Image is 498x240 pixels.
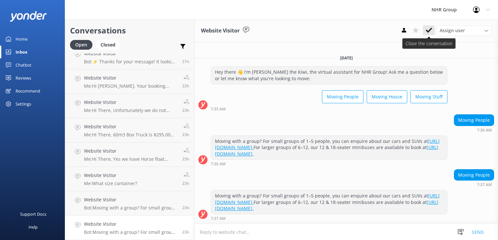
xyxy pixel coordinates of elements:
strong: 7:37 AM [211,217,226,221]
span: Sep 16 2025 08:18am (UTC +12:00) Pacific/Auckland [182,156,189,162]
h4: Website Visitor [84,221,177,228]
div: Chatbot [16,58,31,71]
a: Website VisitorMe:Hi There, Yes we have Horse float Trailers for moving furniture, we have Single... [65,143,194,167]
p: Me: Hi There, Yes we have Horse float Trailers for moving furniture, we have Single Axel & Tandem... [84,156,177,162]
strong: 7:36 AM [477,128,492,132]
h4: Website Visitor [84,147,177,155]
div: Sep 16 2025 07:36am (UTC +12:00) Pacific/Auckland [454,128,494,132]
div: Hey there 👋 I'm [PERSON_NAME] the Kiwi, the virtual assistant for NHR Group! Ask me a question be... [211,67,447,84]
span: Sep 16 2025 08:45am (UTC +12:00) Pacific/Auckland [182,83,189,89]
a: [URL][DOMAIN_NAME]. [215,199,438,212]
a: Website VisitorMe:Hi There, 60m3 Box Truck is $295.00 Per Day + GST & $0.93c Per Kilometer + GST.... [65,118,194,143]
span: Sep 16 2025 08:27am (UTC +12:00) Pacific/Auckland [182,107,189,113]
div: Moving with a group? For small groups of 1–5 people, you can enquire about our cars and SUVs at F... [211,136,447,159]
div: Sep 16 2025 07:37am (UTC +12:00) Pacific/Auckland [211,216,447,221]
div: Open [70,40,92,50]
p: Bot: Moving with a group? For small groups of 1–5 people, you can enquire about our cars and SUVs... [84,229,177,235]
p: Me: Hi [PERSON_NAME], Your booking number is #138356, just call us on [PHONE_NUMBER] when you are... [84,83,177,89]
div: Support Docs [20,208,46,221]
div: Sep 16 2025 07:36am (UTC +12:00) Pacific/Auckland [211,161,447,166]
strong: 7:37 AM [477,183,492,187]
strong: 7:35 AM [211,107,226,111]
p: Me: What size container? [84,181,137,186]
a: Open [70,41,96,48]
button: Moving People [322,90,363,103]
button: Moving Stuff [410,90,447,103]
div: Inbox [16,45,28,58]
span: Assign user [440,27,465,34]
div: Sep 16 2025 07:37am (UTC +12:00) Pacific/Auckland [454,182,494,187]
span: [DATE] [336,55,357,61]
div: Assign User [436,25,492,36]
span: Sep 16 2025 08:21am (UTC +12:00) Pacific/Auckland [182,132,189,137]
h2: Conversations [70,24,189,37]
p: Bot: ⚡ Thanks for your message! It looks like this one might be best handled by our team directly... [84,59,177,65]
h4: Website Visitor [84,196,177,203]
div: Moving with a group? For small groups of 1–5 people, you can enquire about our cars and SUVs at F... [211,190,447,214]
div: Home [16,32,28,45]
h3: Website Visitor [201,27,240,35]
a: [URL][DOMAIN_NAME]. [215,193,440,205]
p: Me: Hi There, 60m3 Box Truck is $295.00 Per Day + GST & $0.93c Per Kilometer + GST. & 64m3 Curtai... [84,132,177,138]
img: yonder-white-logo.png [10,11,47,22]
a: [URL][DOMAIN_NAME]. [215,144,438,157]
div: Moving People [454,170,494,181]
h4: Website Visitor [84,50,177,57]
div: Help [29,221,38,234]
h4: Website Visitor [84,123,177,130]
a: [URL][DOMAIN_NAME]. [215,138,440,151]
p: Bot: Moving with a group? For small groups of 1–5 people, you can enquire about our cars and SUVs... [84,205,177,211]
h4: Website Visitor [84,172,137,179]
span: Sep 16 2025 07:37am (UTC +12:00) Pacific/Auckland [182,229,189,235]
button: Moving House [367,90,407,103]
p: Me: Hi There, Unfortunately we do not have a 16m3 Truck available. Next Closest size is a 17m3 - ... [84,107,177,113]
span: Sep 16 2025 10:00am (UTC +12:00) Pacific/Auckland [182,59,189,64]
div: Sep 16 2025 07:35am (UTC +12:00) Pacific/Auckland [211,107,447,111]
h4: Website Visitor [84,74,177,82]
a: Website VisitorMe:Hi There, Unfortunately we do not have a 16m3 Truck available. Next Closest siz... [65,94,194,118]
strong: 7:36 AM [211,162,226,166]
div: Reviews [16,71,31,84]
a: Website VisitorBot:Moving with a group? For small groups of 1–5 people, you can enquire about our... [65,216,194,240]
div: Settings [16,97,31,110]
span: Sep 16 2025 08:13am (UTC +12:00) Pacific/Auckland [182,181,189,186]
a: Closed [96,41,124,48]
a: Website VisitorMe:What size container?23h [65,167,194,191]
span: Sep 16 2025 07:55am (UTC +12:00) Pacific/Auckland [182,205,189,210]
h4: Website Visitor [84,99,177,106]
div: Recommend [16,84,40,97]
a: Website VisitorBot:⚡ Thanks for your message! It looks like this one might be best handled by our... [65,45,194,69]
a: Website VisitorMe:Hi [PERSON_NAME], Your booking number is #138356, just call us on [PHONE_NUMBER... [65,69,194,94]
div: Moving People [454,115,494,126]
a: Website VisitorBot:Moving with a group? For small groups of 1–5 people, you can enquire about our... [65,191,194,216]
div: Closed [96,40,120,50]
